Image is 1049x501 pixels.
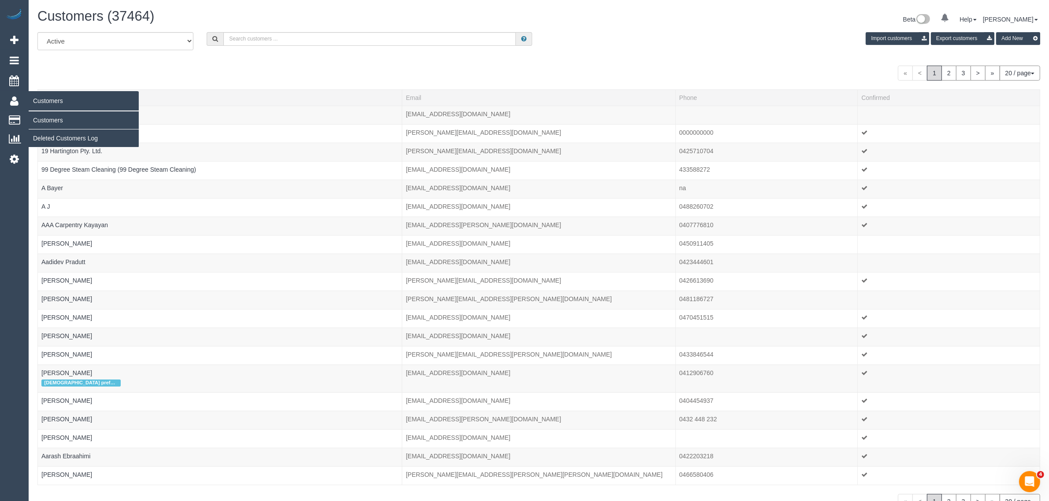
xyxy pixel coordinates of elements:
[985,66,1000,81] a: »
[675,466,858,485] td: Phone
[858,466,1040,485] td: Confirmed
[223,32,516,46] input: Search customers ...
[858,254,1040,272] td: Confirmed
[38,392,402,411] td: Name
[402,180,675,198] td: Email
[41,351,92,358] a: [PERSON_NAME]
[858,217,1040,235] td: Confirmed
[41,174,398,176] div: Tags
[675,309,858,328] td: Phone
[898,66,1040,81] nav: Pagination navigation
[402,89,675,106] th: Email
[402,309,675,328] td: Email
[858,346,1040,365] td: Confirmed
[942,66,956,81] a: 2
[402,466,675,485] td: Email
[675,328,858,346] td: Phone
[956,66,971,81] a: 3
[402,124,675,143] td: Email
[675,392,858,411] td: Phone
[41,314,92,321] a: [PERSON_NAME]
[38,143,402,161] td: Name
[38,106,402,124] td: Name
[858,448,1040,466] td: Confirmed
[5,9,23,21] a: Automaid Logo
[29,129,139,147] a: Deleted Customers Log
[402,272,675,291] td: Email
[983,16,1038,23] a: [PERSON_NAME]
[29,111,139,147] ul: Customers
[1000,66,1040,81] button: 20 / page
[41,155,398,158] div: Tags
[402,411,675,429] td: Email
[41,192,398,195] div: Tags
[41,118,398,121] div: Tags
[41,266,398,269] div: Tags
[41,369,92,376] a: [PERSON_NAME]
[960,16,977,23] a: Help
[858,365,1040,392] td: Confirmed
[38,365,402,392] td: Name
[41,211,398,213] div: Tags
[675,429,858,448] td: Phone
[675,143,858,161] td: Phone
[402,254,675,272] td: Email
[912,66,927,81] span: <
[402,143,675,161] td: Email
[858,124,1040,143] td: Confirmed
[858,429,1040,448] td: Confirmed
[402,448,675,466] td: Email
[931,32,994,45] button: Export customers
[41,277,92,284] a: [PERSON_NAME]
[38,328,402,346] td: Name
[38,411,402,429] td: Name
[38,180,402,198] td: Name
[1019,471,1040,492] iframe: Intercom live chat
[38,198,402,217] td: Name
[41,359,398,361] div: Tags
[858,411,1040,429] td: Confirmed
[402,429,675,448] td: Email
[402,365,675,392] td: Email
[38,466,402,485] td: Name
[38,89,402,106] th: Name
[858,309,1040,328] td: Confirmed
[996,32,1040,45] button: Add New
[675,161,858,180] td: Phone
[402,198,675,217] td: Email
[41,416,92,423] a: [PERSON_NAME]
[858,392,1040,411] td: Confirmed
[41,442,398,444] div: Tags
[402,161,675,180] td: Email
[402,217,675,235] td: Email
[971,66,986,81] a: >
[41,240,92,247] a: [PERSON_NAME]
[41,471,92,478] a: [PERSON_NAME]
[41,258,85,265] a: Aadidev Pradutt
[675,346,858,365] td: Phone
[38,448,402,466] td: Name
[858,235,1040,254] td: Confirmed
[41,434,92,441] a: [PERSON_NAME]
[38,235,402,254] td: Name
[38,161,402,180] td: Name
[858,89,1040,106] th: Confirmed
[675,180,858,198] td: Phone
[402,106,675,124] td: Email
[675,89,858,106] th: Phone
[675,411,858,429] td: Phone
[858,328,1040,346] td: Confirmed
[41,229,398,232] div: Tags
[41,332,92,339] a: [PERSON_NAME]
[41,184,63,192] a: A Bayer
[41,221,108,228] a: AAA Carpentry Kayayan
[916,14,930,26] img: New interface
[402,235,675,254] td: Email
[927,66,942,81] span: 1
[41,453,90,460] a: Aarash Ebraahimi
[41,379,121,387] span: [DEMOGRAPHIC_DATA] preferred
[1037,471,1044,478] span: 4
[866,32,929,45] button: Import customers
[41,479,398,481] div: Tags
[29,91,139,111] span: Customers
